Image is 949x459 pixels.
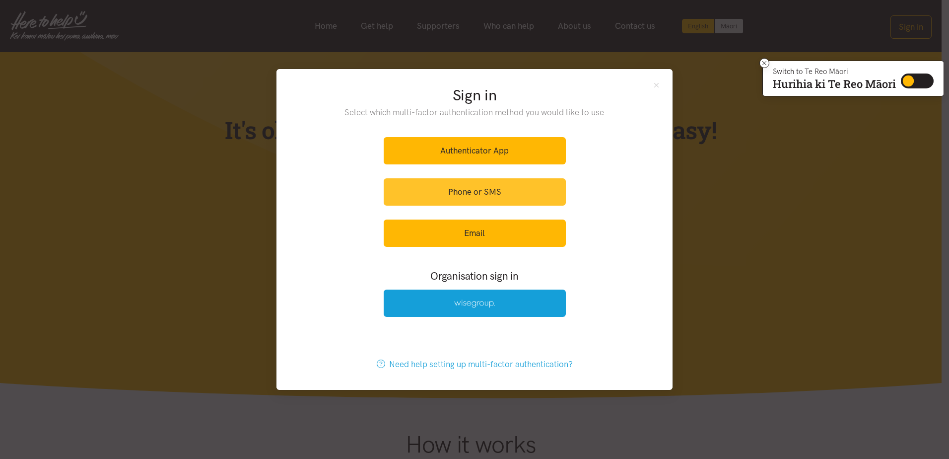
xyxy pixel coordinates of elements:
a: Authenticator App [384,137,566,164]
a: Phone or SMS [384,178,566,206]
h3: Organisation sign in [356,269,593,283]
p: Switch to Te Reo Māori [773,69,896,75]
a: Need help setting up multi-factor authentication? [366,351,583,378]
p: Select which multi-factor authentication method you would like to use [325,106,625,119]
button: Close [652,81,661,89]
a: Email [384,220,566,247]
p: Hurihia ki Te Reo Māori [773,79,896,88]
img: Wise Group [454,300,495,308]
h2: Sign in [325,85,625,106]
